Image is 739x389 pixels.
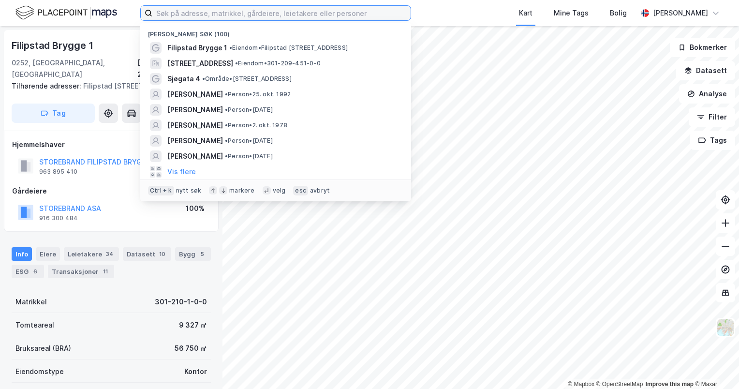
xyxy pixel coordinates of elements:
[12,82,83,90] span: Tilhørende adresser:
[690,131,735,150] button: Tags
[157,249,167,259] div: 10
[39,214,78,222] div: 916 300 484
[519,7,532,19] div: Kart
[554,7,589,19] div: Mine Tags
[670,38,735,57] button: Bokmerker
[167,42,227,54] span: Filipstad Brygge 1
[229,44,348,52] span: Eiendom • Filipstad [STREET_ADDRESS]
[273,187,286,194] div: velg
[167,166,196,178] button: Vis flere
[225,106,228,113] span: •
[140,23,411,40] div: [PERSON_NAME] søk (100)
[293,186,308,195] div: esc
[167,120,223,131] span: [PERSON_NAME]
[229,44,232,51] span: •
[646,381,694,388] a: Improve this map
[12,80,203,92] div: Filipstad [STREET_ADDRESS]
[225,152,273,160] span: Person • [DATE]
[167,104,223,116] span: [PERSON_NAME]
[235,60,238,67] span: •
[225,106,273,114] span: Person • [DATE]
[48,265,114,278] div: Transaksjoner
[30,267,40,276] div: 6
[15,319,54,331] div: Tomteareal
[202,75,205,82] span: •
[689,107,735,127] button: Filter
[167,58,233,69] span: [STREET_ADDRESS]
[167,89,223,100] span: [PERSON_NAME]
[235,60,321,67] span: Eiendom • 301-209-451-0-0
[155,296,207,308] div: 301-210-1-0-0
[568,381,594,388] a: Mapbox
[12,265,44,278] div: ESG
[676,61,735,80] button: Datasett
[167,73,200,85] span: Sjøgata 4
[186,203,205,214] div: 100%
[167,150,223,162] span: [PERSON_NAME]
[12,139,210,150] div: Hjemmelshaver
[716,318,735,337] img: Z
[15,4,117,21] img: logo.f888ab2527a4732fd821a326f86c7f29.svg
[653,7,708,19] div: [PERSON_NAME]
[12,247,32,261] div: Info
[12,185,210,197] div: Gårdeiere
[225,121,228,129] span: •
[167,135,223,147] span: [PERSON_NAME]
[225,121,287,129] span: Person • 2. okt. 1978
[15,366,64,377] div: Eiendomstype
[36,247,60,261] div: Eiere
[39,168,77,176] div: 963 895 410
[175,343,207,354] div: 56 750 ㎡
[225,90,291,98] span: Person • 25. okt. 1992
[691,343,739,389] iframe: Chat Widget
[679,84,735,104] button: Analyse
[229,187,254,194] div: markere
[101,267,110,276] div: 11
[179,319,207,331] div: 9 327 ㎡
[176,187,202,194] div: nytt søk
[64,247,119,261] div: Leietakere
[152,6,411,20] input: Søk på adresse, matrikkel, gårdeiere, leietakere eller personer
[225,137,273,145] span: Person • [DATE]
[12,57,137,80] div: 0252, [GEOGRAPHIC_DATA], [GEOGRAPHIC_DATA]
[610,7,627,19] div: Bolig
[104,249,115,259] div: 34
[184,366,207,377] div: Kontor
[225,137,228,144] span: •
[12,38,95,53] div: Filipstad Brygge 1
[137,57,211,80] div: [GEOGRAPHIC_DATA], 210/1
[202,75,292,83] span: Område • [STREET_ADDRESS]
[15,296,47,308] div: Matrikkel
[310,187,330,194] div: avbryt
[15,343,71,354] div: Bruksareal (BRA)
[123,247,171,261] div: Datasett
[691,343,739,389] div: Kontrollprogram for chat
[596,381,643,388] a: OpenStreetMap
[225,90,228,98] span: •
[148,186,174,195] div: Ctrl + k
[12,104,95,123] button: Tag
[175,247,211,261] div: Bygg
[197,249,207,259] div: 5
[225,152,228,160] span: •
